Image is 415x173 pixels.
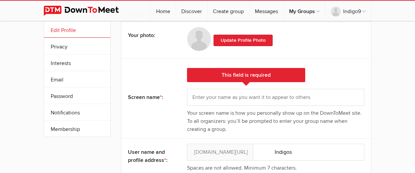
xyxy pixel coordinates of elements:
a: Notifications [44,104,110,120]
a: Interests [44,55,110,71]
div: Your screen name is how you personally show up on the DownToMeet site. To all organizers: you’ll ... [187,109,364,133]
a: Password [44,88,110,104]
img: Your photo [187,27,211,51]
span: This field is required [222,72,271,78]
div: Screen name : [128,89,175,106]
div: Your photo: [128,27,175,44]
img: DownToMeet [44,6,129,16]
a: Email [44,71,110,87]
a: Create group [207,1,249,21]
a: Update Profile Photo [214,35,273,46]
input: Enter your name as you want it to appear to others [187,89,364,106]
a: Messages [249,1,283,21]
div: Spaces are not allowed. Minimum 7 characters. [187,164,364,172]
a: My Groups [284,1,325,21]
a: Discover [176,1,207,21]
input: Enter your screen name [187,144,364,161]
a: Membership [44,120,110,137]
a: Privacy [44,38,110,54]
a: Edit Profile [44,22,110,38]
div: User name and profile address : [128,144,175,169]
a: Home [151,1,176,21]
a: Indigo9 [325,1,371,21]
